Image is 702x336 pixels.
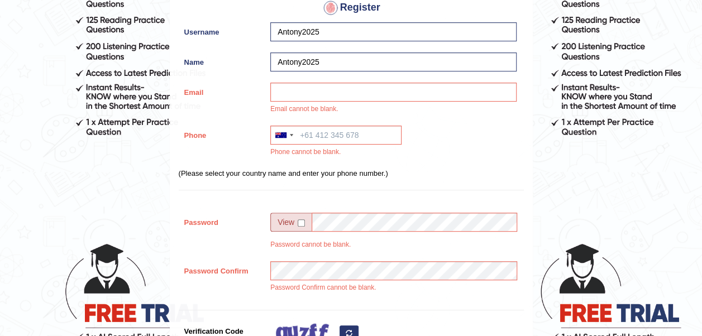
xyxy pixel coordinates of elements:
label: Phone [179,126,265,141]
label: Name [179,52,265,68]
label: Password [179,213,265,228]
label: Email [179,83,265,98]
p: (Please select your country name and enter your phone number.) [179,168,524,179]
input: Show/Hide Password [298,219,305,227]
label: Password Confirm [179,261,265,276]
div: Australia: +61 [271,126,297,144]
label: Username [179,22,265,37]
input: +61 412 345 678 [270,126,402,145]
